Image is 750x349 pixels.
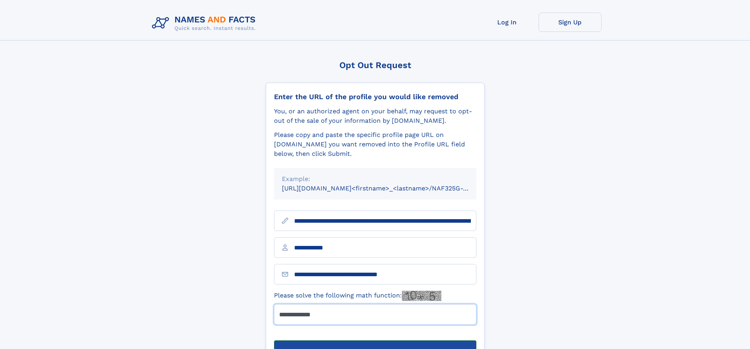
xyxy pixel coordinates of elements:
[274,130,476,159] div: Please copy and paste the specific profile page URL on [DOMAIN_NAME] you want removed into the Pr...
[539,13,602,32] a: Sign Up
[274,107,476,126] div: You, or an authorized agent on your behalf, may request to opt-out of the sale of your informatio...
[282,174,469,184] div: Example:
[266,60,485,70] div: Opt Out Request
[282,185,491,192] small: [URL][DOMAIN_NAME]<firstname>_<lastname>/NAF325G-xxxxxxxx
[274,92,476,101] div: Enter the URL of the profile you would like removed
[476,13,539,32] a: Log In
[274,291,441,301] label: Please solve the following math function:
[149,13,262,34] img: Logo Names and Facts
